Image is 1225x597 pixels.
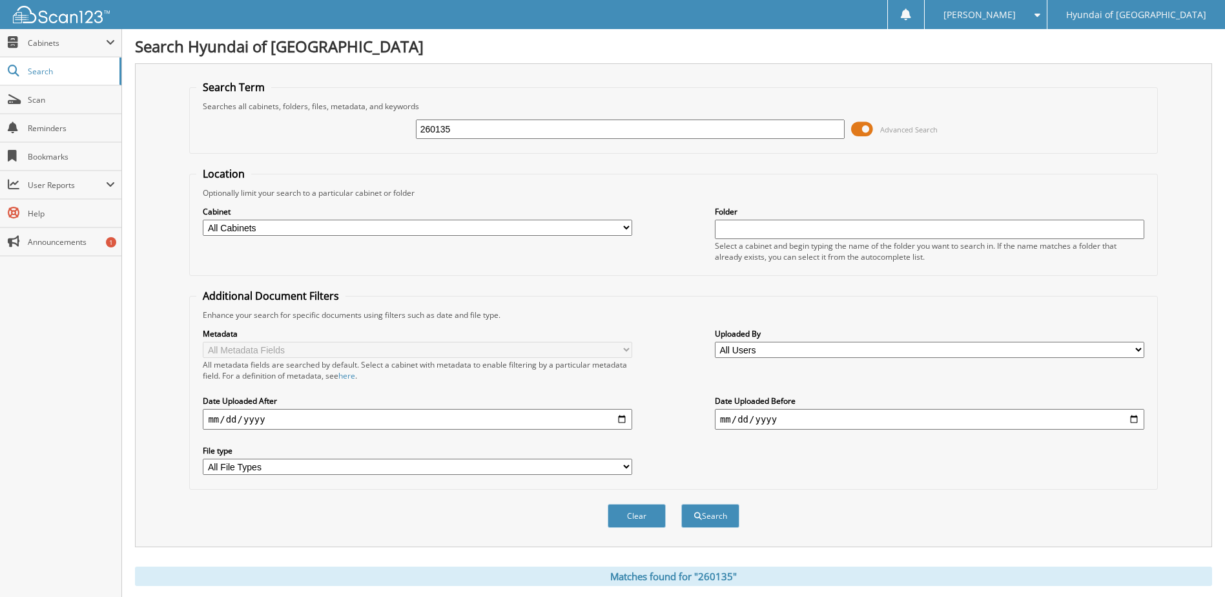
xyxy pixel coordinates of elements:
[203,328,632,339] label: Metadata
[203,409,632,430] input: start
[28,180,106,191] span: User Reports
[715,328,1144,339] label: Uploaded By
[681,504,739,528] button: Search
[715,409,1144,430] input: end
[135,567,1212,586] div: Matches found for "260135"
[28,66,113,77] span: Search
[1066,11,1206,19] span: Hyundai of [GEOGRAPHIC_DATA]
[28,123,115,134] span: Reminders
[203,395,632,406] label: Date Uploaded After
[196,101,1150,112] div: Searches all cabinets, folders, files, metadata, and keywords
[196,187,1150,198] div: Optionally limit your search to a particular cabinet or folder
[203,445,632,456] label: File type
[203,359,632,381] div: All metadata fields are searched by default. Select a cabinet with metadata to enable filtering b...
[715,240,1144,262] div: Select a cabinet and begin typing the name of the folder you want to search in. If the name match...
[135,36,1212,57] h1: Search Hyundai of [GEOGRAPHIC_DATA]
[28,151,115,162] span: Bookmarks
[28,236,115,247] span: Announcements
[106,237,116,247] div: 1
[715,395,1144,406] label: Date Uploaded Before
[880,125,938,134] span: Advanced Search
[715,206,1144,217] label: Folder
[196,309,1150,320] div: Enhance your search for specific documents using filters such as date and file type.
[943,11,1016,19] span: [PERSON_NAME]
[28,208,115,219] span: Help
[13,6,110,23] img: scan123-logo-white.svg
[28,94,115,105] span: Scan
[196,289,345,303] legend: Additional Document Filters
[196,167,251,181] legend: Location
[203,206,632,217] label: Cabinet
[608,504,666,528] button: Clear
[196,80,271,94] legend: Search Term
[338,370,355,381] a: here
[28,37,106,48] span: Cabinets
